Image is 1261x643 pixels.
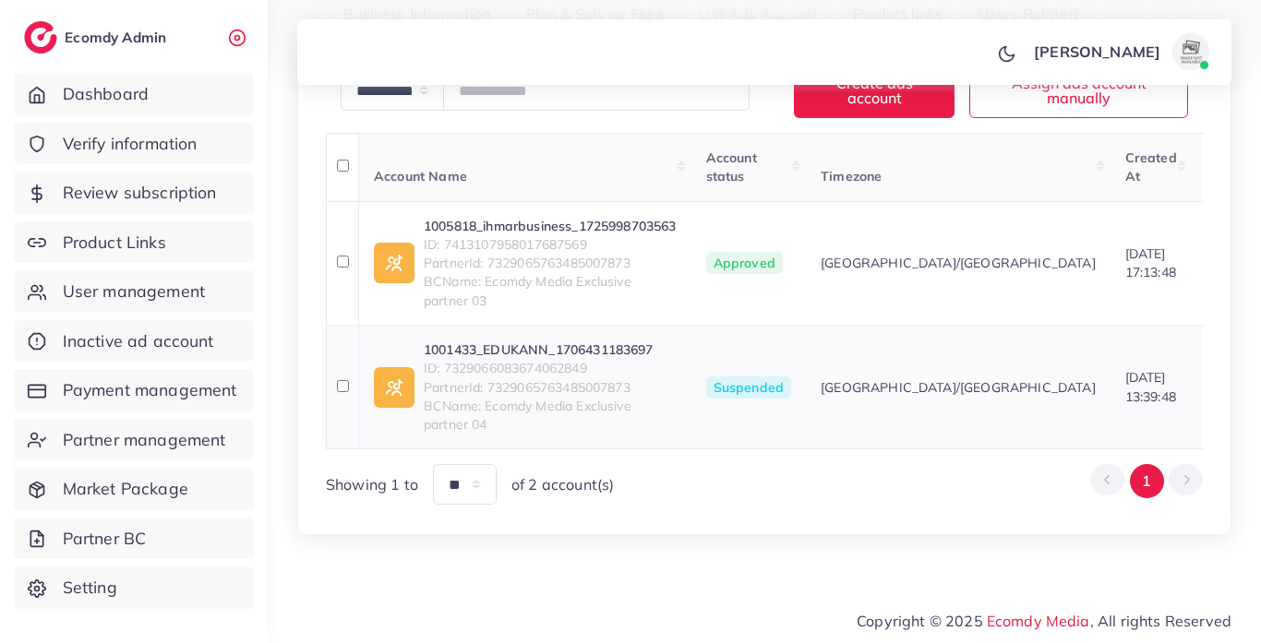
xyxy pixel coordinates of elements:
span: Verify information [63,132,198,156]
span: Created At [1125,149,1177,185]
span: Market Package [63,477,188,501]
span: PartnerId: 7329065763485007873 [424,254,677,272]
span: [DATE] 17:13:48 [1125,245,1176,280]
a: User management [14,270,254,313]
span: [GEOGRAPHIC_DATA]/[GEOGRAPHIC_DATA] [821,378,1096,397]
span: [GEOGRAPHIC_DATA]/[GEOGRAPHIC_DATA] [821,254,1096,272]
img: logo [24,21,57,54]
span: Timezone [821,168,882,185]
span: BCName: Ecomdy Media Exclusive partner 04 [424,397,677,435]
span: Setting [63,576,117,600]
a: Partner BC [14,518,254,560]
span: Product Links [63,231,166,255]
a: Dashboard [14,73,254,115]
a: Payment management [14,369,254,411]
ul: Pagination [1090,464,1203,498]
a: Product Links [14,221,254,264]
img: ic-ad-info.7fc67b75.svg [374,243,414,283]
span: Approved [706,252,783,274]
span: Partner BC [63,527,147,551]
span: Account status [706,149,757,185]
span: Suspended [706,376,791,399]
span: Payment management [63,378,237,402]
span: Copyright © 2025 [857,610,1231,632]
h2: Ecomdy Admin [65,29,171,46]
span: User management [63,280,205,304]
a: Market Package [14,468,254,510]
span: [DATE] 13:39:48 [1125,369,1176,404]
a: [PERSON_NAME]avatar [1024,33,1217,70]
a: Review subscription [14,172,254,214]
img: ic-ad-info.7fc67b75.svg [374,367,414,408]
a: Verify information [14,123,254,165]
span: Review subscription [63,181,217,205]
span: BCName: Ecomdy Media Exclusive partner 03 [424,272,677,310]
span: of 2 account(s) [511,474,614,495]
a: Inactive ad account [14,320,254,363]
a: 1001433_EDUKANN_1706431183697 [424,340,677,359]
span: ID: 7413107958017687569 [424,235,677,254]
button: Go to page 1 [1130,464,1164,498]
img: avatar [1172,33,1209,70]
span: ID: 7329066083674062849 [424,359,677,377]
a: Setting [14,566,254,609]
span: Partner management [63,428,226,452]
a: Partner management [14,419,254,461]
span: , All rights Reserved [1090,610,1231,632]
span: Dashboard [63,82,149,106]
a: logoEcomdy Admin [24,21,171,54]
span: Inactive ad account [63,329,214,353]
span: Account Name [374,168,467,185]
a: Ecomdy Media [987,612,1090,630]
span: Showing 1 to [326,474,418,495]
span: PartnerId: 7329065763485007873 [424,378,677,397]
a: 1005818_ihmarbusiness_1725998703563 [424,217,677,235]
p: [PERSON_NAME] [1034,41,1160,63]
